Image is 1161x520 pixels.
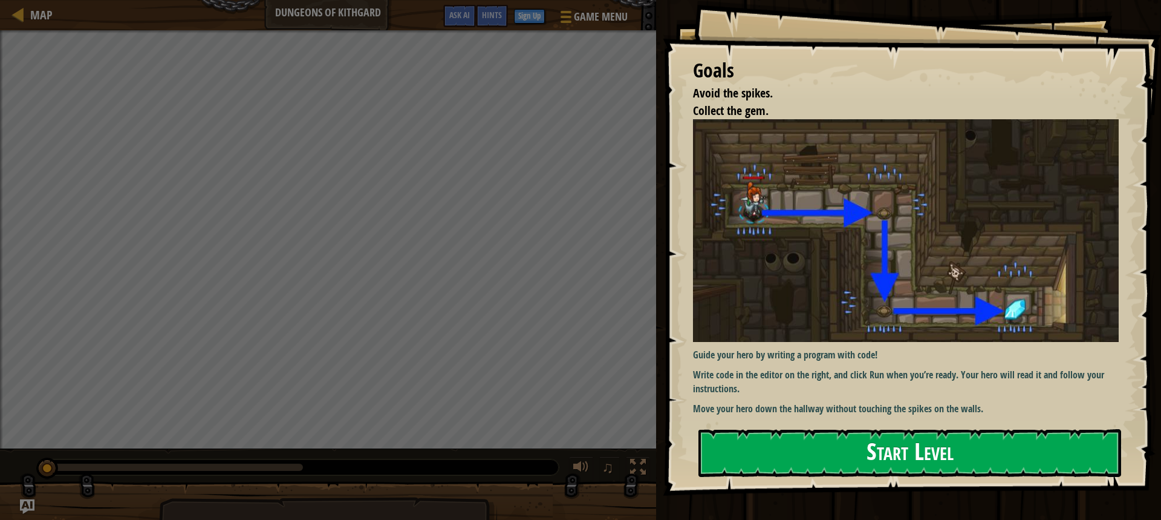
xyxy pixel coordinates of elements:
[443,5,476,27] button: Ask AI
[693,102,769,119] span: Collect the gem.
[693,85,773,101] span: Avoid the spikes.
[482,9,502,21] span: Hints
[693,348,1128,362] p: Guide your hero by writing a program with code!
[678,85,1116,102] li: Avoid the spikes.
[20,499,34,514] button: Ask AI
[599,456,620,481] button: ♫
[698,429,1121,477] button: Start Level
[602,458,614,476] span: ♫
[693,57,1119,85] div: Goals
[626,456,650,481] button: Toggle fullscreen
[693,368,1128,396] p: Write code in the editor on the right, and click Run when you’re ready. Your hero will read it an...
[551,5,635,33] button: Game Menu
[574,9,628,25] span: Game Menu
[514,9,545,24] button: Sign Up
[24,7,53,23] a: Map
[678,102,1116,120] li: Collect the gem.
[449,9,470,21] span: Ask AI
[30,7,53,23] span: Map
[569,456,593,481] button: Adjust volume
[693,119,1128,342] img: Dungeons of kithgard
[693,402,1128,416] p: Move your hero down the hallway without touching the spikes on the walls.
